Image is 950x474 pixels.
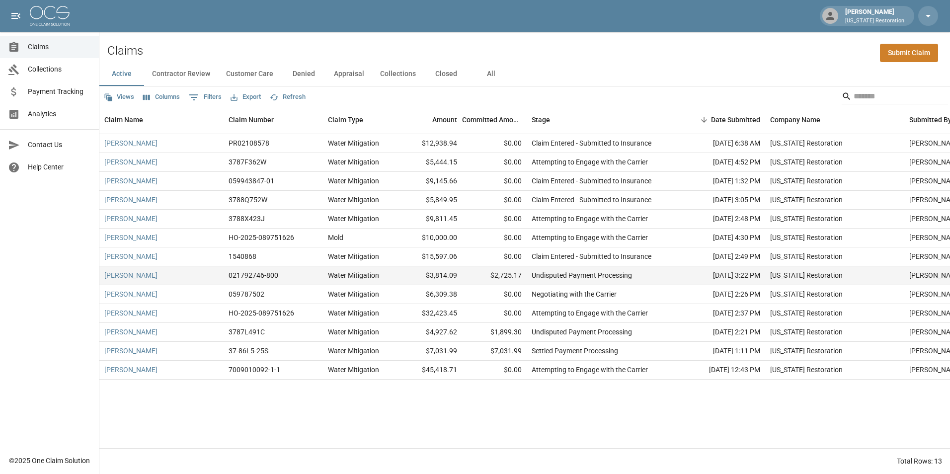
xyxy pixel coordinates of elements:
[104,346,158,356] a: [PERSON_NAME]
[770,106,820,134] div: Company Name
[328,214,379,224] div: Water Mitigation
[462,323,527,342] div: $1,899.30
[397,304,462,323] div: $32,423.45
[229,346,268,356] div: 37-86L5-25S
[372,62,424,86] button: Collections
[28,86,91,97] span: Payment Tracking
[328,327,379,337] div: Water Mitigation
[462,153,527,172] div: $0.00
[770,308,843,318] div: Oregon Restoration
[469,62,513,86] button: All
[676,153,765,172] div: [DATE] 4:52 PM
[104,176,158,186] a: [PERSON_NAME]
[397,153,462,172] div: $5,444.15
[462,304,527,323] div: $0.00
[397,172,462,191] div: $9,145.66
[28,162,91,172] span: Help Center
[897,456,942,466] div: Total Rows: 13
[397,191,462,210] div: $5,849.95
[676,342,765,361] div: [DATE] 1:11 PM
[462,342,527,361] div: $7,031.99
[424,62,469,86] button: Closed
[328,289,379,299] div: Water Mitigation
[532,138,651,148] div: Claim Entered - Submitted to Insurance
[770,214,843,224] div: Oregon Restoration
[28,42,91,52] span: Claims
[676,285,765,304] div: [DATE] 2:26 PM
[107,44,143,58] h2: Claims
[770,270,843,280] div: Oregon Restoration
[842,88,948,106] div: Search
[224,106,323,134] div: Claim Number
[99,62,144,86] button: Active
[711,106,760,134] div: Date Submitted
[328,308,379,318] div: Water Mitigation
[532,327,632,337] div: Undisputed Payment Processing
[770,157,843,167] div: Oregon Restoration
[397,285,462,304] div: $6,309.38
[28,140,91,150] span: Contact Us
[328,138,379,148] div: Water Mitigation
[397,106,462,134] div: Amount
[532,214,648,224] div: Attempting to Engage with the Carrier
[462,106,522,134] div: Committed Amount
[229,251,256,261] div: 1540868
[141,89,182,105] button: Select columns
[104,214,158,224] a: [PERSON_NAME]
[328,270,379,280] div: Water Mitigation
[770,289,843,299] div: Oregon Restoration
[532,195,651,205] div: Claim Entered - Submitted to Insurance
[397,323,462,342] div: $4,927.62
[532,289,617,299] div: Negotiating with the Carrier
[104,233,158,242] a: [PERSON_NAME]
[229,214,265,224] div: 3788X423J
[845,17,904,25] p: [US_STATE] Restoration
[30,6,70,26] img: ocs-logo-white-transparent.png
[532,270,632,280] div: Undisputed Payment Processing
[229,195,267,205] div: 3788Q752W
[397,361,462,380] div: $45,418.71
[462,134,527,153] div: $0.00
[770,176,843,186] div: Oregon Restoration
[676,323,765,342] div: [DATE] 2:21 PM
[462,285,527,304] div: $0.00
[9,456,90,466] div: © 2025 One Claim Solution
[328,233,343,242] div: Mold
[229,106,274,134] div: Claim Number
[229,308,294,318] div: HO-2025-089751626
[676,247,765,266] div: [DATE] 2:49 PM
[229,157,266,167] div: 3787F362W
[99,106,224,134] div: Claim Name
[770,138,843,148] div: Oregon Restoration
[532,176,651,186] div: Claim Entered - Submitted to Insurance
[676,106,765,134] div: Date Submitted
[532,365,648,375] div: Attempting to Engage with the Carrier
[328,157,379,167] div: Water Mitigation
[104,251,158,261] a: [PERSON_NAME]
[676,191,765,210] div: [DATE] 3:05 PM
[28,109,91,119] span: Analytics
[770,251,843,261] div: Oregon Restoration
[532,346,618,356] div: Settled Payment Processing
[841,7,908,25] div: [PERSON_NAME]
[328,346,379,356] div: Water Mitigation
[676,266,765,285] div: [DATE] 3:22 PM
[228,89,263,105] button: Export
[676,172,765,191] div: [DATE] 1:32 PM
[462,191,527,210] div: $0.00
[676,134,765,153] div: [DATE] 6:38 AM
[676,229,765,247] div: [DATE] 4:30 PM
[770,233,843,242] div: Oregon Restoration
[770,327,843,337] div: Oregon Restoration
[397,266,462,285] div: $3,814.09
[397,229,462,247] div: $10,000.00
[267,89,308,105] button: Refresh
[28,64,91,75] span: Collections
[104,365,158,375] a: [PERSON_NAME]
[397,210,462,229] div: $9,811.45
[532,157,648,167] div: Attempting to Engage with the Carrier
[229,289,264,299] div: 059787502
[462,172,527,191] div: $0.00
[323,106,397,134] div: Claim Type
[676,304,765,323] div: [DATE] 2:37 PM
